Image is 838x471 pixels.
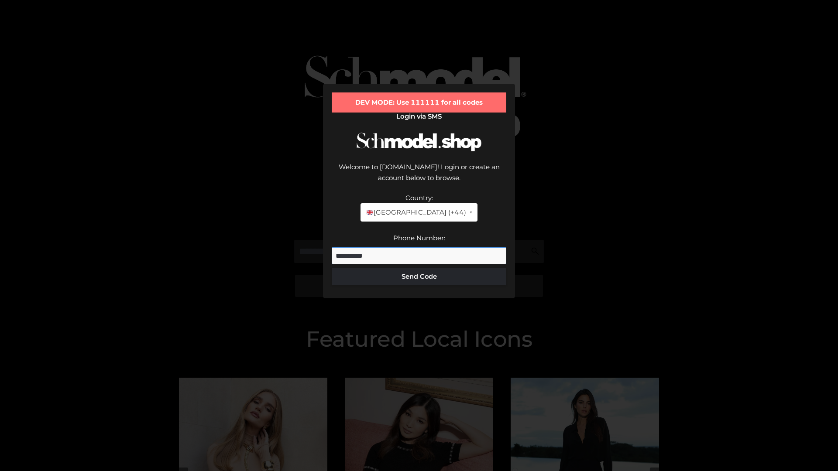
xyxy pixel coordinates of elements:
[367,209,373,215] img: 🇬🇧
[366,207,466,218] span: [GEOGRAPHIC_DATA] (+44)
[393,234,445,242] label: Phone Number:
[332,113,506,120] h2: Login via SMS
[405,194,433,202] label: Country:
[332,268,506,285] button: Send Code
[354,125,484,159] img: Schmodel Logo
[332,161,506,192] div: Welcome to [DOMAIN_NAME]! Login or create an account below to browse.
[332,92,506,113] div: DEV MODE: Use 111111 for all codes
